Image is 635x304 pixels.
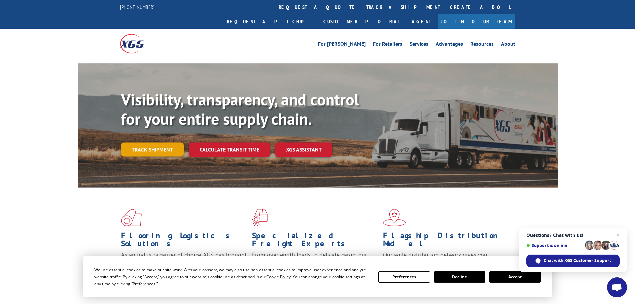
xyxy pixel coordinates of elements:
a: Request a pickup [222,14,318,29]
span: As an industry carrier of choice, XGS has brought innovation and dedication to flooring logistics... [121,251,247,275]
img: xgs-icon-flagship-distribution-model-red [383,209,406,226]
b: Visibility, transparency, and control for your entire supply chain. [121,89,359,129]
span: Our agile distribution network gives you nationwide inventory management on demand. [383,251,506,267]
button: Decline [434,271,485,283]
div: We use essential cookies to make our site work. With your consent, we may also use non-essential ... [94,266,370,287]
a: Calculate transit time [189,142,270,157]
h1: Flooring Logistics Solutions [121,232,247,251]
div: Open chat [607,277,627,297]
a: Advantages [436,41,463,49]
span: Close chat [614,231,622,239]
a: Join Our Team [438,14,515,29]
span: Support is online [526,243,582,248]
a: For Retailers [373,41,402,49]
span: Chat with XGS Customer Support [544,258,611,264]
button: Accept [489,271,541,283]
a: For [PERSON_NAME] [318,41,366,49]
a: XGS ASSISTANT [275,142,332,157]
span: Preferences [133,281,155,287]
h1: Specialized Freight Experts [252,232,378,251]
a: About [501,41,515,49]
a: Track shipment [121,142,184,157]
img: xgs-icon-total-supply-chain-intelligence-red [121,209,142,226]
button: Preferences [378,271,430,283]
img: xgs-icon-focused-on-flooring-red [252,209,268,226]
a: Agent [405,14,438,29]
a: Resources [470,41,494,49]
a: Services [410,41,428,49]
span: Cookie Policy [266,274,291,280]
a: [PHONE_NUMBER] [120,4,155,10]
div: Cookie Consent Prompt [83,256,552,297]
p: From overlength loads to delicate cargo, our experienced staff knows the best way to move your fr... [252,251,378,281]
a: Customer Portal [318,14,405,29]
h1: Flagship Distribution Model [383,232,509,251]
div: Chat with XGS Customer Support [526,255,620,267]
span: Questions? Chat with us! [526,233,620,238]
